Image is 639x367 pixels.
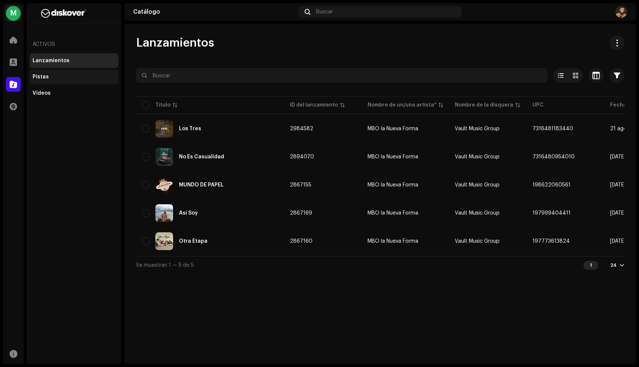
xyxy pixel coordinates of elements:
[133,9,296,15] div: Catálogo
[532,154,575,159] span: 7316480954010
[368,182,418,188] div: MBO la Nueva Forma
[368,154,443,159] span: MBO la Nueva Forma
[368,239,443,244] span: MBO la Nueva Forma
[368,126,418,131] div: MBO la Nueva Forma
[179,154,224,159] div: No Es Casualidad
[179,211,198,216] div: Asi Soy
[290,101,338,109] div: ID del lanzamiento
[6,6,21,21] div: M
[584,261,598,270] div: 1
[455,126,500,131] span: Vault Music Group
[368,126,443,131] span: MBO la Nueva Forma
[290,126,313,131] span: 2984582
[532,182,571,188] span: 198622060561
[316,9,333,15] span: Buscar
[368,211,443,216] span: MBO la Nueva Forma
[179,182,224,188] div: MUNDO DE PAPEL
[532,239,570,244] span: 197773613824
[155,120,173,138] img: f41b811c-7a0d-485f-9d5a-d0b680473146
[532,126,573,131] span: 7316481183440
[290,211,312,216] span: 2867169
[136,68,547,83] input: Buscar
[455,154,500,159] span: Vault Music Group
[30,53,118,68] re-m-nav-item: Lanzamientos
[455,211,500,216] span: Vault Music Group
[290,239,312,244] span: 2867160
[155,176,173,194] img: 95a2bf7b-72cd-4938-af88-00b95668ec92
[455,182,500,188] span: Vault Music Group
[30,70,118,84] re-m-nav-item: Pistas
[610,262,617,268] div: 24
[368,239,418,244] div: MBO la Nueva Forma
[368,154,418,159] div: MBO la Nueva Forma
[30,36,118,53] re-a-nav-header: Activos
[155,204,173,222] img: 2f1dcc32-939a-44bb-98ad-22f78c3798be
[136,36,214,50] span: Lanzamientos
[155,101,170,109] div: Título
[179,239,207,244] div: Otra Etapa
[136,263,194,268] span: Se muestran 1 — 5 de 5
[155,232,173,250] img: e2fd0c39-cfea-4609-99e3-d7ea5d4f3fa1
[179,126,201,131] div: Los Tres
[30,86,118,101] re-m-nav-item: Videos
[615,6,627,18] img: 96cdc585-7310-4c34-af6c-9340d0f2b243
[290,182,311,188] span: 2867155
[368,101,436,109] div: Nombre de un/una artista*
[33,90,51,96] div: Videos
[532,211,571,216] span: 197999404411
[368,211,418,216] div: MBO la Nueva Forma
[155,148,173,166] img: 07798318-f6f8-4c73-acf3-7ba6647e206b
[290,154,314,159] span: 2894070
[455,239,500,244] span: Vault Music Group
[33,74,49,80] div: Pistas
[368,182,443,188] span: MBO la Nueva Forma
[455,101,513,109] div: Nombre de la disquera
[33,58,70,64] div: Lanzamientos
